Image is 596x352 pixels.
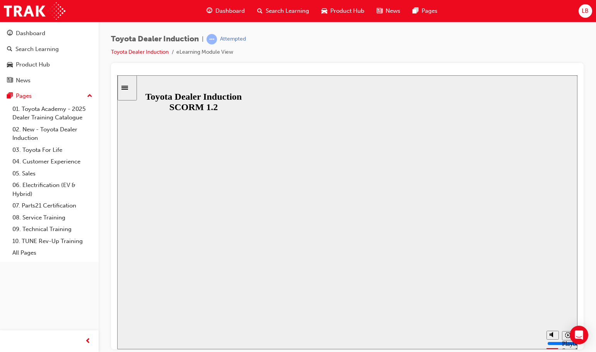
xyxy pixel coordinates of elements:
div: News [16,76,31,85]
a: 03. Toyota For Life [9,144,96,156]
span: Product Hub [330,7,364,15]
span: search-icon [7,46,12,53]
div: Open Intercom Messenger [570,326,588,344]
a: 02. New - Toyota Dealer Induction [9,124,96,144]
input: volume [430,265,480,271]
a: search-iconSearch Learning [251,3,315,19]
button: DashboardSearch LearningProduct HubNews [3,25,96,89]
span: learningRecordVerb_ATTEMPT-icon [207,34,217,44]
a: 07. Parts21 Certification [9,200,96,212]
button: Mute (Ctrl+Alt+M) [429,255,442,264]
div: Pages [16,92,32,100]
a: 01. Toyota Academy - 2025 Dealer Training Catalogue [9,103,96,124]
a: 04. Customer Experience [9,156,96,168]
a: Search Learning [3,42,96,56]
span: up-icon [87,91,92,101]
a: Dashboard [3,26,96,41]
span: search-icon [257,6,263,16]
span: car-icon [7,61,13,68]
div: Playback Speed [445,265,456,279]
span: Search Learning [266,7,309,15]
span: | [202,35,203,44]
a: All Pages [9,247,96,259]
span: Dashboard [215,7,245,15]
div: misc controls [425,249,456,274]
div: Search Learning [15,45,59,54]
span: Pages [422,7,437,15]
a: 08. Service Training [9,212,96,224]
div: Attempted [220,36,246,43]
a: guage-iconDashboard [200,3,251,19]
a: Toyota Dealer Induction [111,49,169,55]
button: Pages [3,89,96,103]
a: news-iconNews [371,3,406,19]
a: pages-iconPages [406,3,444,19]
span: news-icon [7,77,13,84]
span: news-icon [377,6,383,16]
a: 05. Sales [9,168,96,180]
button: Playback speed [445,256,457,265]
a: News [3,73,96,88]
img: Trak [4,2,65,20]
a: 06. Electrification (EV & Hybrid) [9,179,96,200]
span: Toyota Dealer Induction [111,35,199,44]
span: car-icon [321,6,327,16]
span: guage-icon [7,30,13,37]
a: car-iconProduct Hub [315,3,371,19]
button: LB [579,4,592,18]
a: Product Hub [3,58,96,72]
span: pages-icon [413,6,418,16]
span: guage-icon [207,6,212,16]
li: eLearning Module View [176,48,233,57]
a: 09. Technical Training [9,223,96,235]
span: News [386,7,400,15]
span: pages-icon [7,93,13,100]
div: Dashboard [16,29,45,38]
span: LB [582,7,589,15]
a: 10. TUNE Rev-Up Training [9,235,96,247]
div: Product Hub [16,60,50,69]
span: prev-icon [85,337,91,346]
